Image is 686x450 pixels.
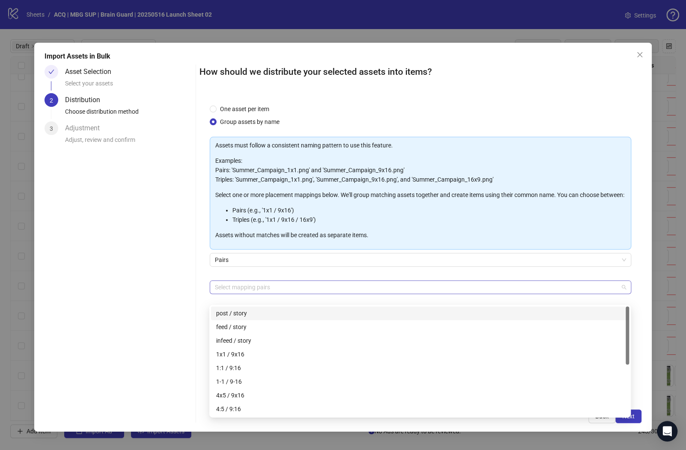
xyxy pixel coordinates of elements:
span: Group assets by name [217,117,283,126]
span: 2 [50,97,53,104]
h2: How should we distribute your selected assets into items? [199,65,641,79]
div: Select your assets [65,79,192,93]
div: feed / story [211,320,629,334]
p: Assets without matches will be created as separate items. [215,230,626,240]
div: Adjust, review and confirm [65,135,192,150]
div: 1:1 / 9:16 [211,361,629,375]
div: infeed / story [216,336,624,345]
div: 1-1 / 9-16 [216,377,624,386]
div: 4x5 / 9x16 [216,391,624,400]
div: Asset Selection [65,65,118,79]
button: + Add Custom Pair [210,304,273,318]
span: close [636,51,643,58]
li: Pairs (e.g., '1x1 / 9x16') [232,206,626,215]
div: Adjustment [65,121,107,135]
div: infeed / story [211,334,629,347]
div: 1x1 / 9x16 [211,347,629,361]
span: 3 [50,125,53,132]
div: 4:5 / 9:16 [216,404,624,414]
div: post / story [211,306,629,320]
div: 1:1 / 9:16 [216,363,624,373]
p: Assets must follow a consistent naming pattern to use this feature. [215,141,626,150]
div: Open Intercom Messenger [657,421,677,441]
p: Select one or more placement mappings below. We'll group matching assets together and create item... [215,190,626,200]
div: 1x1 / 9x16 [216,350,624,359]
span: Pairs [215,253,626,266]
div: 1-1 / 9-16 [211,375,629,388]
div: Choose distribution method [65,107,192,121]
span: check [48,69,54,75]
div: Import Assets in Bulk [45,51,641,62]
div: Distribution [65,93,107,107]
button: Close [633,48,647,62]
li: Triples (e.g., '1x1 / 9x16 / 16x9') [232,215,626,224]
div: feed / story [216,322,624,332]
p: Examples: Pairs: 'Summer_Campaign_1x1.png' and 'Summer_Campaign_9x16.png' Triples: 'Summer_Campai... [215,156,626,184]
span: One asset per item [217,104,273,114]
div: 4:5 / 9:16 [211,402,629,416]
div: 4x5 / 9x16 [211,388,629,402]
div: post / story [216,309,624,318]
